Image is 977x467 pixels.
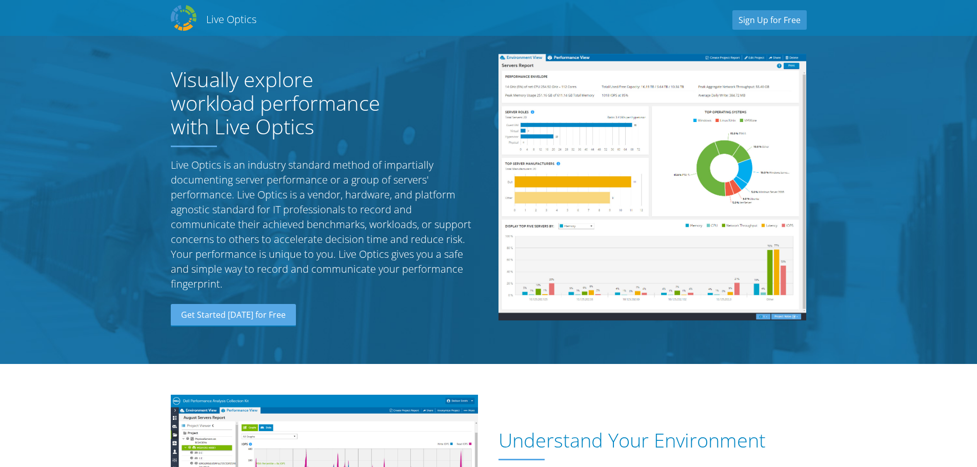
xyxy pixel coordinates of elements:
[171,157,478,291] p: Live Optics is an industry standard method of impartially documenting server performance or a gro...
[499,429,801,452] h1: Understand Your Environment
[732,10,807,30] a: Sign Up for Free
[171,68,402,138] h1: Visually explore workload performance with Live Optics
[499,54,806,320] img: Server Report
[171,5,196,31] img: Dell Dpack
[171,304,296,327] a: Get Started [DATE] for Free
[206,12,256,26] h2: Live Optics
